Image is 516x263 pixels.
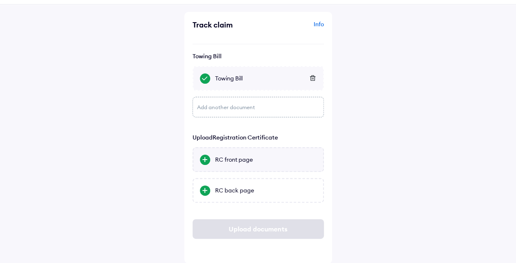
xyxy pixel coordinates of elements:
div: RC front page [215,156,316,164]
div: Towing Bill [193,53,324,60]
div: Towing Bill [215,74,316,82]
div: Track claim [193,20,256,30]
div: Add another document [193,97,324,117]
div: Info [260,20,324,36]
p: Upload Registration Certificate [193,134,324,141]
div: RC back page [215,186,316,194]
